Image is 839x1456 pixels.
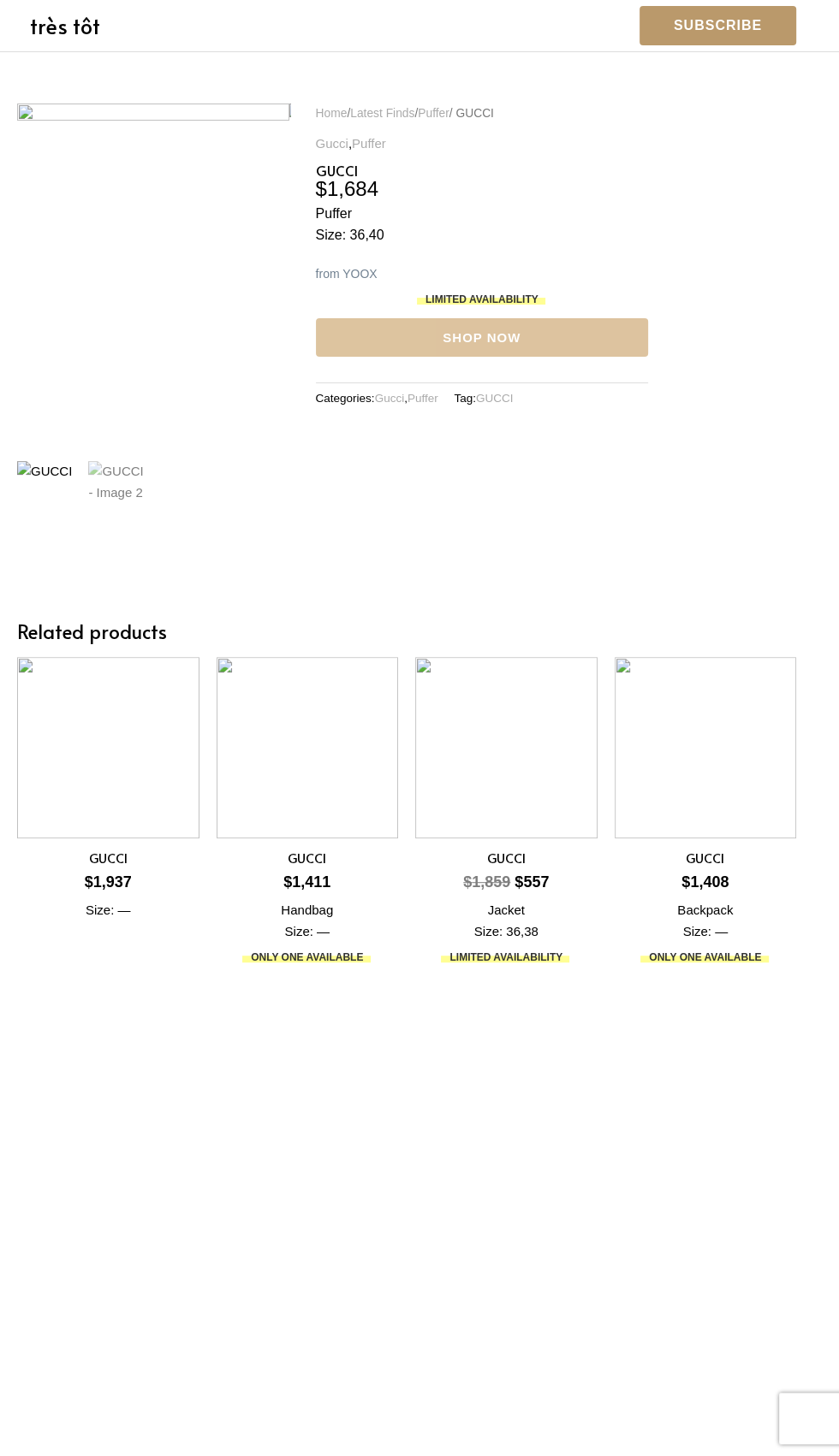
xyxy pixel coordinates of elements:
div: Size: — [217,921,399,943]
span: $ [681,873,690,891]
img: GUCCI [17,461,75,519]
span: $ [316,177,327,200]
a: GUCCI [17,849,199,873]
a: Gucci [375,392,405,405]
div: ONLY ONE AVAILABLE [615,949,797,966]
div: LIMITED AVAILABILITY [415,949,598,966]
div: Size: 36,40 [316,225,649,246]
h2: Related products [17,619,796,643]
a: très tôt [30,10,100,40]
div: Handbag [217,900,399,921]
a: Shop Now [316,318,649,357]
span: , [316,137,649,150]
span: Tag: [454,388,513,410]
div: Size: — [17,900,199,921]
bdi: 557 [515,873,549,891]
bdi: 1,684 [316,177,378,200]
span: $ [283,873,292,891]
bdi: 1,408 [681,873,729,891]
h2: GUCCI [217,849,399,867]
a: Gucci [316,136,348,151]
a: GUCCI [217,849,399,873]
div: Backpack [615,900,797,921]
a: Latest Finds [350,107,414,120]
img: GUCCI - Image 2 [88,461,146,519]
div: Jacket [415,900,598,921]
a: GUCCI [476,392,514,405]
h2: GUCCI [17,849,199,867]
div: Size: 36,38 [415,921,598,943]
div: LIMITED AVAILABILITY [316,291,649,308]
bdi: 1,411 [283,873,330,891]
span: $ [515,873,523,891]
a: Subscribe [640,6,796,45]
a: Puffer [352,136,386,151]
div: Size: — [615,921,797,943]
div: ONLY ONE AVAILABLE [217,949,399,966]
bdi: 1,937 [85,873,132,891]
bdi: 1,859 [463,873,510,891]
h1: GUCCI [316,163,649,179]
a: Home [316,107,348,120]
span: $ [463,873,472,891]
img: GUCCI - Image 2 [289,104,562,125]
span: $ [85,873,93,891]
a: Puffer [418,107,449,120]
a: GUCCI [415,849,598,873]
a: Puffer [408,392,438,405]
div: from YOOX [316,263,649,285]
nav: Breadcrumb [316,104,649,125]
h2: GUCCI [615,849,797,867]
h2: GUCCI [415,849,598,867]
div: Puffer [316,204,649,225]
span: Categories: , [316,388,438,410]
a: GUCCI [615,849,797,873]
